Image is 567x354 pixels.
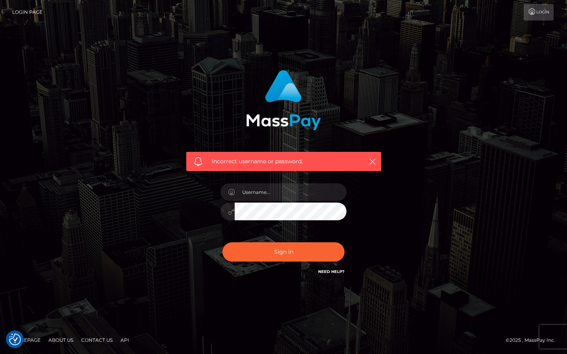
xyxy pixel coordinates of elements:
[246,70,321,130] img: MassPay Login
[117,334,132,346] a: API
[45,334,76,346] a: About Us
[78,334,116,346] a: Contact Us
[506,336,561,345] div: © 2025 , MassPay Inc.
[318,269,345,274] a: Need Help?
[9,334,44,346] a: Homepage
[212,157,356,166] span: Incorrect username or password.
[12,4,43,20] a: Login Page
[222,242,345,262] button: Sign in
[524,4,554,20] a: Login
[9,334,21,345] img: Revisit consent button
[9,334,21,345] button: Consent Preferences
[235,183,346,201] input: Username...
